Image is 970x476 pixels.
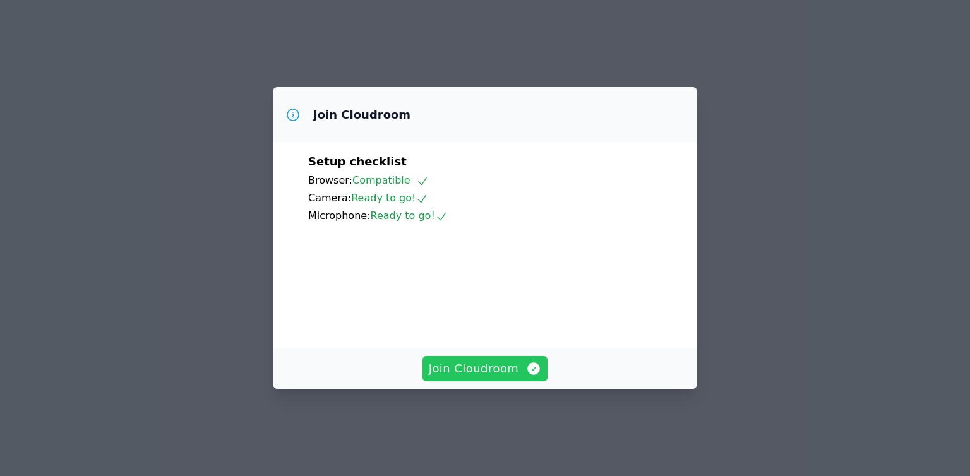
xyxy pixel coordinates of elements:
[313,107,410,122] h3: Join Cloudroom
[308,192,351,204] span: Camera:
[429,360,542,378] span: Join Cloudroom
[422,356,548,381] button: Join Cloudroom
[351,192,428,204] span: Ready to go!
[308,155,407,168] span: Setup checklist
[352,174,429,186] span: Compatible
[371,210,448,222] span: Ready to go!
[308,174,352,186] span: Browser:
[308,210,371,222] span: Microphone:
